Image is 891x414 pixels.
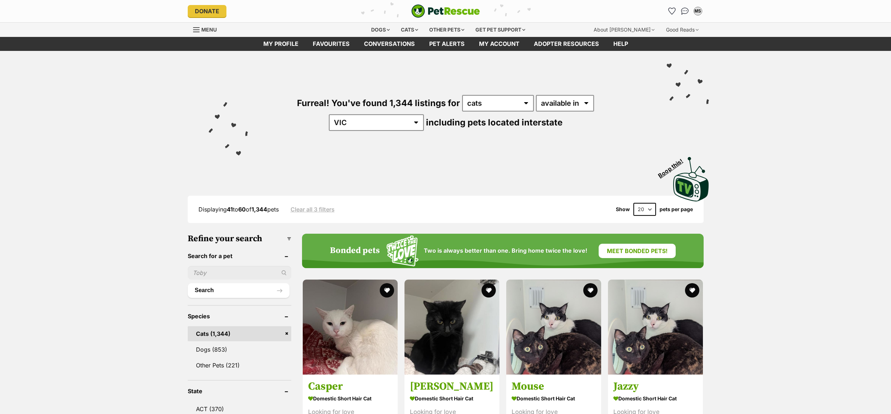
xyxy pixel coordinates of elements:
[410,380,494,394] h3: [PERSON_NAME]
[291,206,335,213] a: Clear all 3 filters
[306,37,357,51] a: Favourites
[330,246,380,256] h4: Bonded pets
[188,253,291,259] header: Search for a pet
[188,313,291,319] header: Species
[201,27,217,33] span: Menu
[404,280,499,375] img: Tom - Domestic Short Hair Cat
[685,283,699,298] button: favourite
[188,342,291,357] a: Dogs (853)
[613,394,698,404] strong: Domestic Short Hair Cat
[193,23,222,35] a: Menu
[357,37,422,51] a: conversations
[198,206,279,213] span: Displaying to of pets
[188,388,291,394] header: State
[512,380,596,394] h3: Mouse
[238,206,246,213] strong: 60
[411,4,480,18] a: PetRescue
[681,8,689,15] img: chat-41dd97257d64d25036548639549fe6c8038ab92f7586957e7f3b1b290dea8141.svg
[599,244,676,258] a: Meet bonded pets!
[387,235,418,267] img: Squiggle
[527,37,606,51] a: Adopter resources
[666,5,704,17] ul: Account quick links
[297,98,460,108] span: Furreal! You've found 1,344 listings for
[660,206,693,212] label: pets per page
[506,280,601,375] img: Mouse - Domestic Short Hair Cat
[188,326,291,341] a: Cats (1,344)
[410,394,494,404] strong: Domestic Short Hair Cat
[366,23,395,37] div: Dogs
[482,283,496,298] button: favourite
[252,206,267,213] strong: 1,344
[692,5,704,17] button: My account
[424,247,587,254] span: Two is always better than one. Bring home twice the love!
[673,157,709,201] img: PetRescue TV logo
[666,5,678,17] a: Favourites
[512,394,596,404] strong: Domestic Short Hair Cat
[657,153,690,179] span: Boop this!
[188,266,291,280] input: Toby
[608,280,703,375] img: Jazzy - Domestic Short Hair Cat
[472,37,527,51] a: My account
[380,283,394,298] button: favourite
[426,117,562,128] span: including pets located interstate
[613,380,698,394] h3: Jazzy
[616,206,630,212] span: Show
[694,8,701,15] div: MS
[411,4,480,18] img: logo-cat-932fe2b9b8326f06289b0f2fb663e598f794de774fb13d1741a6617ecf9a85b4.svg
[661,23,704,37] div: Good Reads
[188,283,289,298] button: Search
[470,23,530,37] div: Get pet support
[308,380,392,394] h3: Casper
[188,5,226,17] a: Donate
[188,358,291,373] a: Other Pets (221)
[422,37,472,51] a: Pet alerts
[424,23,469,37] div: Other pets
[188,234,291,244] h3: Refine your search
[679,5,691,17] a: Conversations
[606,37,635,51] a: Help
[308,394,392,404] strong: Domestic Short Hair Cat
[673,151,709,203] a: Boop this!
[589,23,660,37] div: About [PERSON_NAME]
[303,280,398,375] img: Casper - Domestic Short Hair Cat
[583,283,598,298] button: favourite
[227,206,233,213] strong: 41
[256,37,306,51] a: My profile
[396,23,423,37] div: Cats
